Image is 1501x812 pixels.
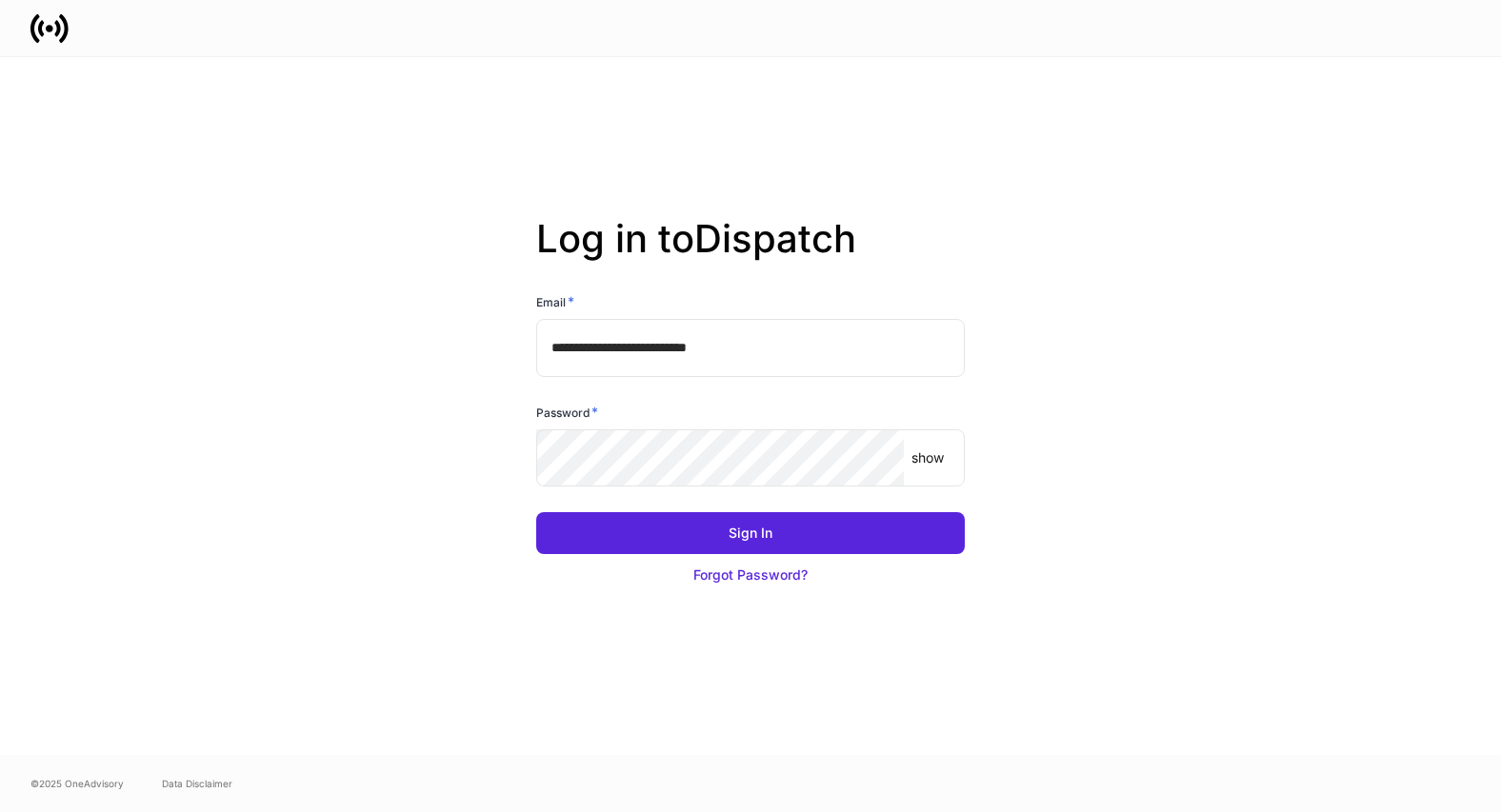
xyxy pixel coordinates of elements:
h6: Password [536,403,598,422]
h6: Email [536,292,574,311]
button: Sign In [536,512,965,554]
h2: Log in to Dispatch [536,216,965,292]
a: Data Disclaimer [162,776,232,791]
button: Forgot Password? [536,554,965,596]
div: Forgot Password? [693,565,808,584]
p: show [911,448,944,467]
div: Sign In [729,524,772,543]
span: © 2025 OneAdvisory [30,776,124,791]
